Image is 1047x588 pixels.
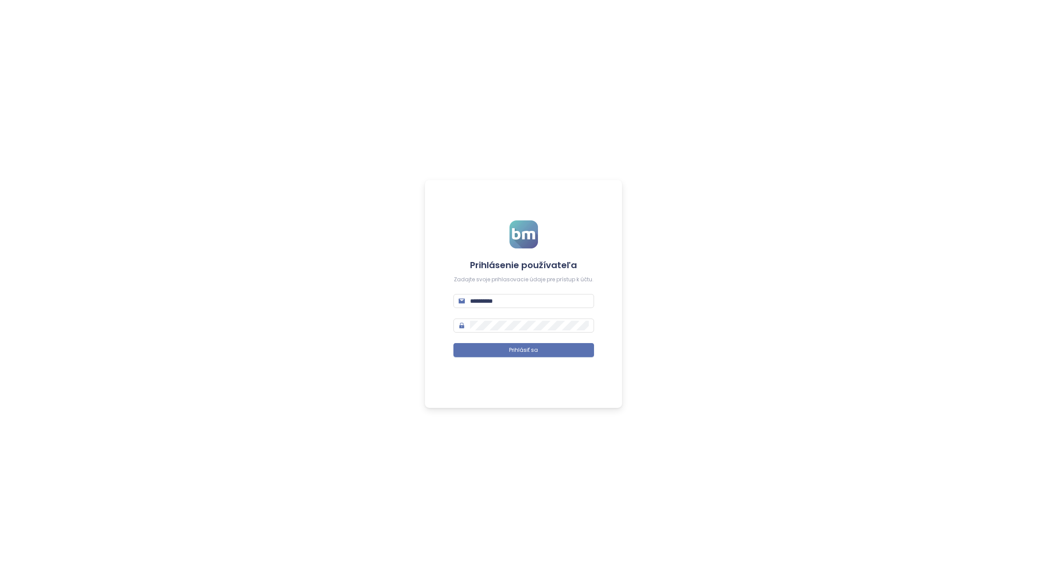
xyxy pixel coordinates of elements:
[509,220,538,248] img: logo
[509,346,538,354] span: Prihlásiť sa
[459,298,465,304] span: mail
[453,259,594,271] h4: Prihlásenie používateľa
[453,343,594,357] button: Prihlásiť sa
[453,276,594,284] div: Zadajte svoje prihlasovacie údaje pre prístup k účtu.
[459,322,465,329] span: lock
